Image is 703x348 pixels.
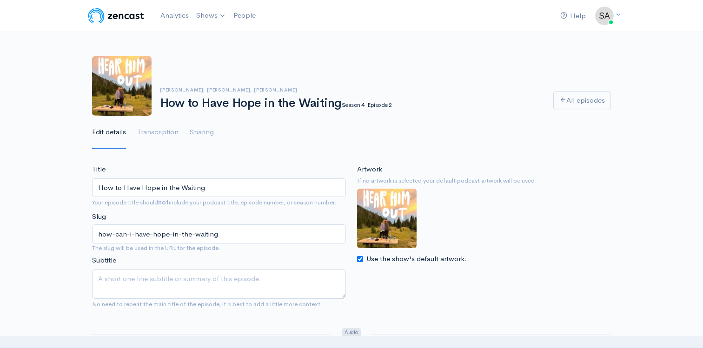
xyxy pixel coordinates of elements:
input: What is the episode's title? [92,178,346,197]
img: ... [595,7,614,25]
small: Season 4 [342,101,365,109]
label: Artwork [357,164,382,175]
a: Help [557,6,590,26]
input: title-of-episode [92,224,346,243]
small: No need to repeat the main title of the episode, it's best to add a little more context. [92,300,322,308]
small: Episode 2 [367,101,391,109]
h6: [PERSON_NAME], [PERSON_NAME], [PERSON_NAME] [160,87,542,92]
small: Your episode title should include your podcast title, episode number, or season number. [92,198,337,206]
a: Shows [192,6,230,26]
label: Subtitle [92,255,116,266]
small: If no artwork is selected your default podcast artwork will be used [357,176,611,185]
label: Title [92,164,106,175]
a: Transcription [137,116,179,149]
small: The slug will be used in the URL for the episode. [92,243,346,253]
label: Use the show's default artwork. [366,254,467,264]
span: Audio [342,328,361,337]
img: ZenCast Logo [86,7,146,25]
a: People [230,6,259,26]
h1: How to Have Hope in the Waiting [160,97,542,110]
strong: not [158,198,169,206]
label: Slug [92,211,106,222]
a: All episodes [553,91,611,110]
a: Analytics [157,6,192,26]
a: Sharing [190,116,214,149]
a: Edit details [92,116,126,149]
